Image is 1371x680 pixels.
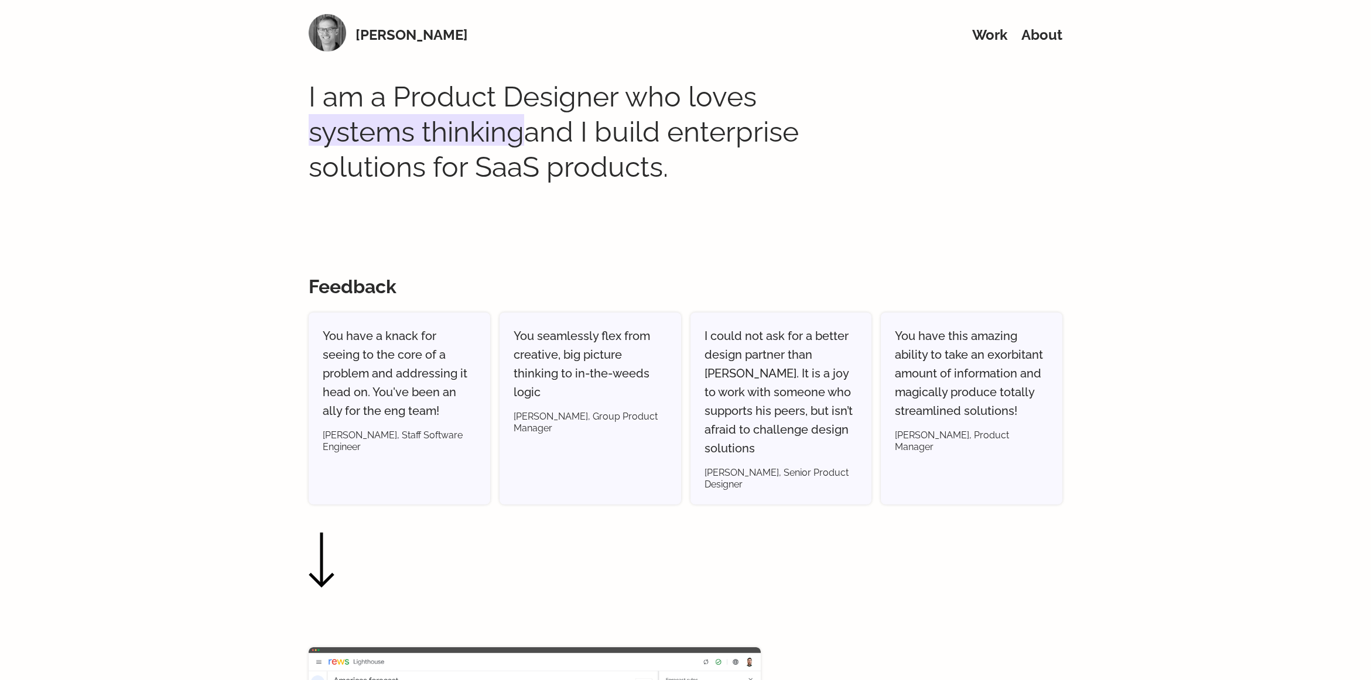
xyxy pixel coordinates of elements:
[514,327,667,401] p: You seamlessly flex from creative, big picture thinking to in-the-weeds logic
[323,327,476,420] p: You have a knack for seeing to the core of a problem and addressing it head on. You've been an al...
[323,430,476,453] p: [PERSON_NAME], Staff Software Engineer
[514,411,667,434] p: [PERSON_NAME], Group Product Manager
[309,79,824,184] h1: I am a Product Designer who loves and I build enterprise solutions for SaaS products.
[705,467,858,490] p: [PERSON_NAME], Senior Product Designer
[355,26,468,44] a: [PERSON_NAME]
[309,114,524,149] span: systems thinking
[1021,26,1062,43] a: About
[705,327,858,458] p: I could not ask for a better design partner than [PERSON_NAME]. It is a joy to work with someone ...
[309,533,334,588] img: Continue reading
[895,327,1048,420] p: You have this amazing ability to take an exorbitant amount of information and magically produce t...
[309,14,346,51] img: Logo
[309,275,1063,298] p: Feedback
[972,26,1007,43] a: Work
[895,430,1048,453] p: [PERSON_NAME], Product Manager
